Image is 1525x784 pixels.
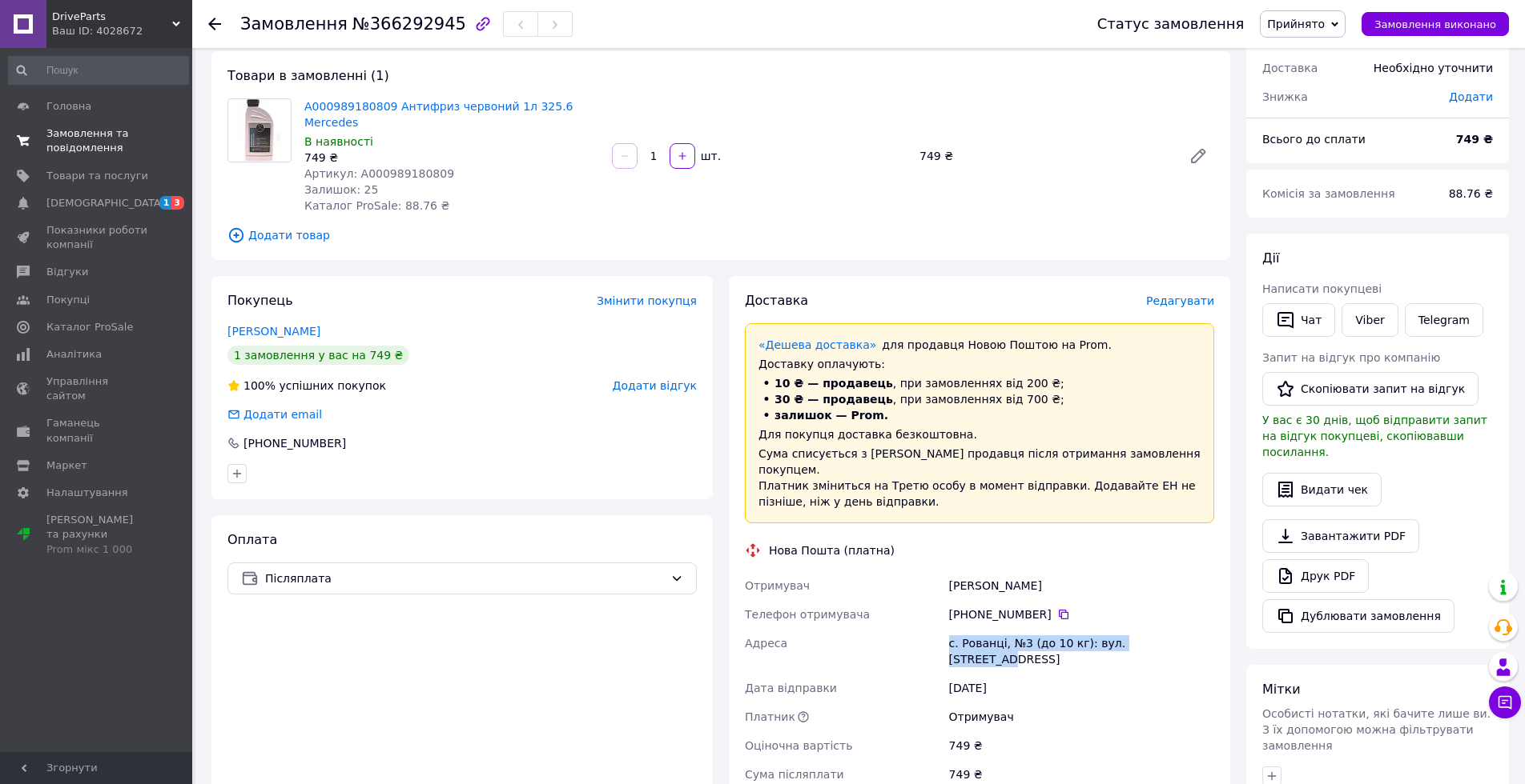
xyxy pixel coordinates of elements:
span: Телефон отримувача [745,608,870,621]
div: 1 замовлення у вас на 749 ₴ [227,346,409,365]
span: Відгуки [46,265,88,279]
span: Додати [1449,90,1493,103]
span: Показники роботи компанії [46,223,148,252]
span: Управління сайтом [46,374,148,403]
span: 100% [243,379,276,392]
div: Prom мікс 1 000 [46,542,148,557]
div: 749 ₴ [913,145,1176,167]
span: Особисті нотатки, які бачите лише ви. З їх допомогою можна фільтрувати замовлення [1262,707,1491,752]
div: с. Рованці, №3 (до 10 кг): вул. [STREET_ADDRESS] [946,629,1217,674]
span: Залишок: 25 [304,183,378,196]
span: В наявності [304,135,373,148]
button: Замовлення виконано [1362,12,1509,36]
span: Покупець [227,293,293,308]
div: 749 ₴ [946,731,1217,760]
button: Скопіювати запит на відгук [1262,372,1479,406]
span: Артикул: A000989180809 [304,167,454,180]
div: Додати email [242,406,324,422]
span: 88.76 ₴ [1449,187,1493,200]
div: для продавця Новою Поштою на Prom. [758,337,1201,353]
span: Дії [1262,250,1279,266]
span: 30 ₴ — продавець [775,393,893,406]
img: A000989180809 Антифриз червоний 1л 325.6 Mercedes [239,99,281,162]
span: Замовлення виконано [1374,18,1496,30]
span: Додати товар [227,226,1214,244]
span: Доставка [1262,62,1318,74]
span: 10 ₴ — продавець [775,377,893,390]
span: Товари та послуги [46,169,148,183]
span: Змінити покупця [597,294,697,307]
div: Статус замовлення [1097,16,1245,32]
span: Знижка [1262,90,1308,103]
span: Післяплата [265,570,664,587]
div: Доставку оплачують: [758,356,1201,372]
div: Додати email [226,406,324,422]
a: Telegram [1405,303,1483,337]
a: Друк PDF [1262,559,1369,593]
a: Завантажити PDF [1262,519,1419,553]
div: Повернутися назад [208,16,221,32]
span: Адреса [745,637,787,650]
span: Комісія за замовлення [1262,187,1395,200]
div: шт. [697,148,722,164]
span: У вас є 30 днів, щоб відправити запит на відгук покупцеві, скопіювавши посилання. [1262,414,1487,458]
div: [PHONE_NUMBER] [949,606,1214,622]
li: , при замовленнях від 700 ₴; [758,391,1201,407]
div: Нова Пошта (платна) [765,542,899,558]
span: Написати покупцеві [1262,282,1382,295]
span: Платник [745,710,795,723]
div: успішних покупок [227,378,386,394]
button: Видати чек [1262,473,1382,506]
button: Чат з покупцем [1489,686,1521,718]
span: Маркет [46,458,87,473]
span: Доставка [745,293,808,308]
a: [PERSON_NAME] [227,325,320,338]
span: 3 [171,196,184,210]
b: 749 ₴ [1456,133,1493,146]
span: Товари в замовленні (1) [227,68,389,83]
span: залишок — Prom. [775,409,888,422]
a: Редагувати [1182,140,1214,172]
span: [DEMOGRAPHIC_DATA] [46,196,165,210]
span: Замовлення та повідомлення [46,126,148,155]
div: [DATE] [946,674,1217,702]
span: Дата відправки [745,682,837,694]
span: [PERSON_NAME] та рахунки [46,513,148,557]
span: Мітки [1262,682,1301,697]
a: A000989180809 Антифриз червоний 1л 325.6 Mercedes [304,100,573,129]
span: №366292945 [352,14,466,34]
span: Каталог ProSale: 88.76 ₴ [304,199,449,212]
div: 749 ₴ [304,150,599,166]
div: Для покупця доставка безкоштовна. [758,426,1201,442]
span: Всього до сплати [1262,133,1366,146]
span: Прийнято [1267,18,1325,30]
div: Необхідно уточнити [1364,50,1503,86]
span: Оціночна вартість [745,739,852,752]
div: [PHONE_NUMBER] [242,435,348,451]
span: Редагувати [1146,294,1214,307]
span: Гаманець компанії [46,416,148,445]
span: Покупці [46,293,90,307]
div: Отримувач [946,702,1217,731]
span: Аналітика [46,347,102,362]
input: Пошук [8,56,189,85]
span: Головна [46,99,91,114]
span: DriveParts [52,10,172,24]
button: Чат [1262,303,1335,337]
button: Дублювати замовлення [1262,599,1455,633]
div: Ваш ID: 4028672 [52,24,192,38]
li: , при замовленнях від 200 ₴; [758,375,1201,391]
span: Запит на відгук про компанію [1262,351,1440,364]
a: «Дешева доставка» [758,338,876,351]
span: Сума післяплати [745,768,844,781]
span: Додати відгук [613,379,697,392]
span: Отримувач [745,579,810,592]
span: Оплата [227,532,277,547]
div: [PERSON_NAME] [946,571,1217,600]
div: Сума списується з [PERSON_NAME] продавця після отримання замовлення покупцем. Платник зміниться н... [758,446,1201,510]
span: 1 [159,196,172,210]
span: Каталог ProSale [46,320,133,334]
span: Налаштування [46,486,128,500]
span: Замовлення [240,14,348,34]
a: Viber [1342,303,1398,337]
